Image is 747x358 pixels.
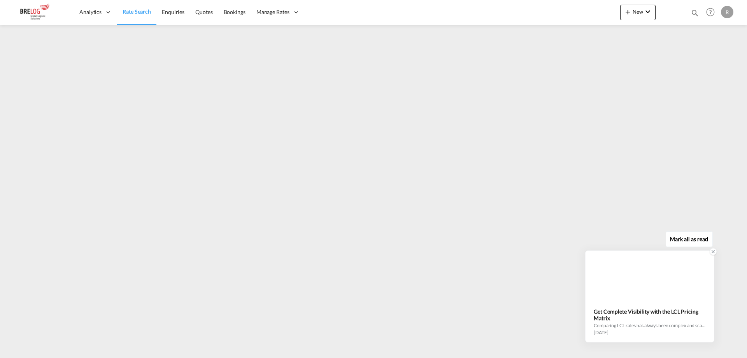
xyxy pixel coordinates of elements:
div: icon-magnify [691,9,699,20]
span: Quotes [195,9,212,15]
span: New [623,9,652,15]
span: Manage Rates [256,8,289,16]
span: Help [704,5,717,19]
div: R [721,6,733,18]
span: Bookings [224,9,245,15]
span: Rate Search [123,8,151,15]
img: daae70a0ee2511ecb27c1fb462fa6191.png [12,4,64,21]
md-icon: icon-chevron-down [643,7,652,16]
div: Help [704,5,721,19]
md-icon: icon-magnify [691,9,699,17]
span: Enquiries [162,9,184,15]
md-icon: icon-plus 400-fg [623,7,633,16]
span: Analytics [79,8,102,16]
button: icon-plus 400-fgNewicon-chevron-down [620,5,656,20]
